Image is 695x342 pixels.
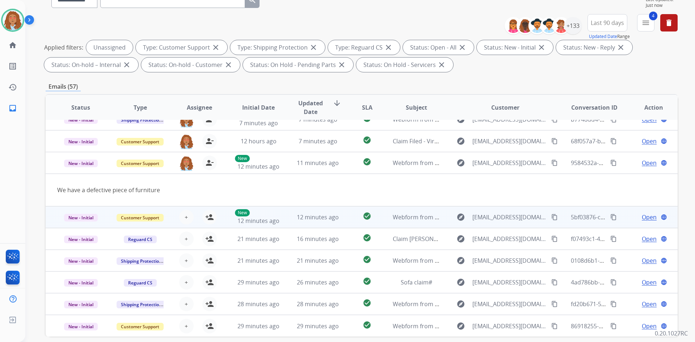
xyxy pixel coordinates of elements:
mat-icon: close [537,43,546,52]
button: + [179,297,194,311]
mat-icon: close [224,60,233,69]
button: + [179,210,194,224]
div: Status: On-hold - Customer [141,58,240,72]
mat-icon: person_remove [205,159,214,167]
span: 12 minutes ago [297,213,339,221]
span: 5bf03876-c55b-441e-8955-095e2568e727 [571,213,681,221]
mat-icon: check_circle [363,255,371,264]
span: Webform from [EMAIL_ADDRESS][DOMAIN_NAME] on [DATE] [393,322,557,330]
span: + [185,300,188,308]
mat-icon: person_add [205,235,214,243]
mat-icon: check_circle [363,321,371,329]
span: 12 hours ago [241,137,277,145]
span: 68f057a7-b6ea-4225-94ad-01b253d531d8 [571,137,683,145]
span: Customer [491,103,519,112]
span: Shipping Protection [117,301,166,308]
span: Type [134,103,147,112]
span: + [185,322,188,330]
mat-icon: content_copy [551,301,558,307]
span: New - Initial [64,257,98,265]
mat-icon: check_circle [363,233,371,242]
span: Customer Support [117,160,164,167]
mat-icon: person_add [205,300,214,308]
button: + [179,275,194,290]
span: Open [642,278,657,287]
mat-icon: content_copy [551,236,558,242]
div: Status: On Hold - Pending Parts [243,58,353,72]
mat-icon: language [661,160,667,166]
span: f07493c1-45e5-498c-b3e0-f137845a2a77 [571,235,679,243]
mat-icon: person_add [205,213,214,221]
mat-icon: check_circle [363,136,371,144]
span: 0108d6b1-04b9-47ee-8c71-7b2970613ef3 [571,257,682,265]
mat-icon: language [661,138,667,144]
mat-icon: home [8,41,17,50]
span: [EMAIL_ADDRESS][DOMAIN_NAME] [472,278,547,287]
span: Webform from [EMAIL_ADDRESS][DOMAIN_NAME] on [DATE] [393,257,557,265]
mat-icon: content_copy [610,214,617,220]
div: Status: Open - All [403,40,474,55]
span: Sofa claim# [401,278,432,286]
div: We have a defective piece of furniture [57,186,548,194]
span: Webform from [EMAIL_ADDRESS][DOMAIN_NAME] on [DATE] [393,159,557,167]
span: [EMAIL_ADDRESS][DOMAIN_NAME] [472,235,547,243]
span: Just now [646,3,678,8]
button: + [179,319,194,333]
mat-icon: person_add [205,256,214,265]
span: Range [589,33,630,39]
mat-icon: content_copy [610,257,617,264]
mat-icon: content_copy [610,279,617,286]
div: Type: Shipping Protection [230,40,325,55]
mat-icon: explore [456,213,465,221]
mat-icon: content_copy [551,138,558,144]
span: Open [642,159,657,167]
span: [EMAIL_ADDRESS][DOMAIN_NAME] [472,256,547,265]
mat-icon: close [211,43,220,52]
mat-icon: close [384,43,393,52]
span: [EMAIL_ADDRESS][DOMAIN_NAME] [472,159,547,167]
span: 21 minutes ago [237,257,279,265]
span: [EMAIL_ADDRESS][DOMAIN_NAME] [472,322,547,330]
mat-icon: check_circle [363,157,371,166]
span: 26 minutes ago [297,278,339,286]
mat-icon: content_copy [551,323,558,329]
span: Updated Date [294,99,327,116]
mat-icon: check_circle [363,299,371,307]
span: + [185,235,188,243]
mat-icon: content_copy [610,323,617,329]
mat-icon: close [309,43,318,52]
span: Webform from [EMAIL_ADDRESS][DOMAIN_NAME] on [DATE] [393,300,557,308]
mat-icon: content_copy [551,160,558,166]
span: 86918255-517e-4ff0-bcff-c405045396b6 [571,322,677,330]
span: 29 minutes ago [237,278,279,286]
span: [EMAIL_ADDRESS][DOMAIN_NAME] [472,213,547,221]
img: agent-avatar [179,156,194,171]
span: New - Initial [64,138,98,145]
span: 9584532a-9601-4ca8-a446-5a7e09da85e4 [571,159,682,167]
span: Open [642,256,657,265]
mat-icon: menu [641,18,650,27]
mat-icon: content_copy [610,301,617,307]
span: SLA [362,103,372,112]
span: Open [642,322,657,330]
span: fd20b671-54c7-4506-a733-a406d08a8020 [571,300,682,308]
span: 29 minutes ago [297,322,339,330]
span: Customer Support [117,138,164,145]
span: 7 minutes ago [299,137,337,145]
mat-icon: explore [456,278,465,287]
mat-icon: check_circle [363,277,371,286]
mat-icon: check_circle [363,212,371,220]
span: Initial Date [242,103,275,112]
mat-icon: language [661,323,667,329]
span: Reguard CS [124,236,157,243]
span: + [185,278,188,287]
span: 12 minutes ago [237,162,279,170]
mat-icon: inbox [8,104,17,113]
mat-icon: content_copy [610,160,617,166]
span: [EMAIL_ADDRESS][DOMAIN_NAME] [472,137,547,145]
span: New - Initial [64,236,98,243]
mat-icon: person_remove [205,137,214,145]
span: Webform from [EMAIL_ADDRESS][DOMAIN_NAME] on [DATE] [393,213,557,221]
span: Status [71,103,90,112]
span: Open [642,213,657,221]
